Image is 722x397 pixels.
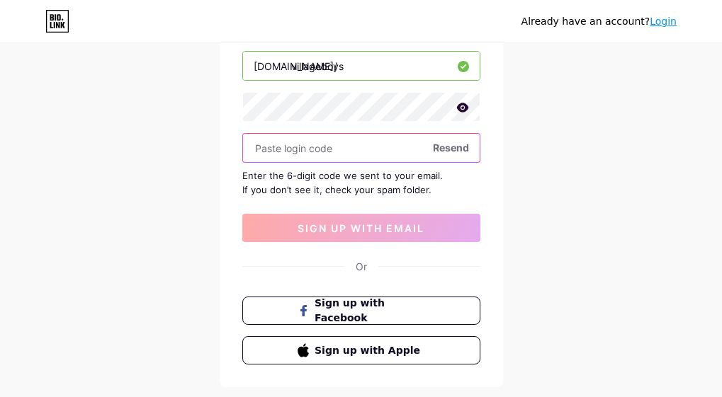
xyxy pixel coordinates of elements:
[650,16,677,27] a: Login
[243,52,480,80] input: username
[298,222,424,234] span: sign up with email
[356,259,367,274] div: Or
[433,140,469,155] span: Resend
[315,296,424,326] span: Sign up with Facebook
[242,297,480,325] button: Sign up with Facebook
[315,343,424,358] span: Sign up with Apple
[521,14,677,29] div: Already have an account?
[242,214,480,242] button: sign up with email
[243,134,480,162] input: Paste login code
[242,168,480,197] div: Enter the 6-digit code we sent to your email. If you don’t see it, check your spam folder.
[242,336,480,364] button: Sign up with Apple
[254,59,337,74] div: [DOMAIN_NAME]/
